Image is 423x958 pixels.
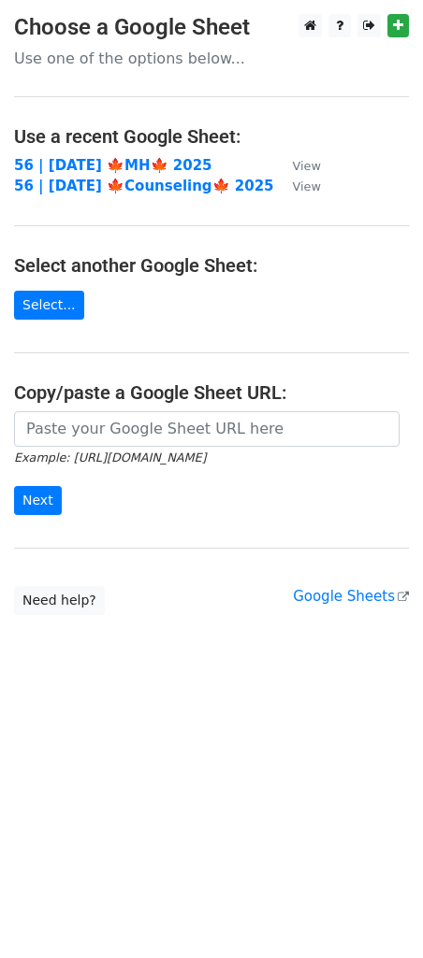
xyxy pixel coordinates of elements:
a: 56 | [DATE] 🍁MH🍁 2025 [14,157,212,174]
input: Paste your Google Sheet URL here [14,411,400,447]
small: View [293,159,321,173]
small: Example: [URL][DOMAIN_NAME] [14,450,206,465]
input: Next [14,486,62,515]
p: Use one of the options below... [14,49,409,68]
a: Select... [14,291,84,320]
a: View [274,178,321,194]
h3: Choose a Google Sheet [14,14,409,41]
a: View [274,157,321,174]
h4: Copy/paste a Google Sheet URL: [14,381,409,404]
a: Google Sheets [293,588,409,605]
a: Need help? [14,586,105,615]
h4: Select another Google Sheet: [14,254,409,277]
h4: Use a recent Google Sheet: [14,125,409,148]
a: 56 | [DATE] 🍁Counseling🍁 2025 [14,178,274,194]
small: View [293,179,321,193]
